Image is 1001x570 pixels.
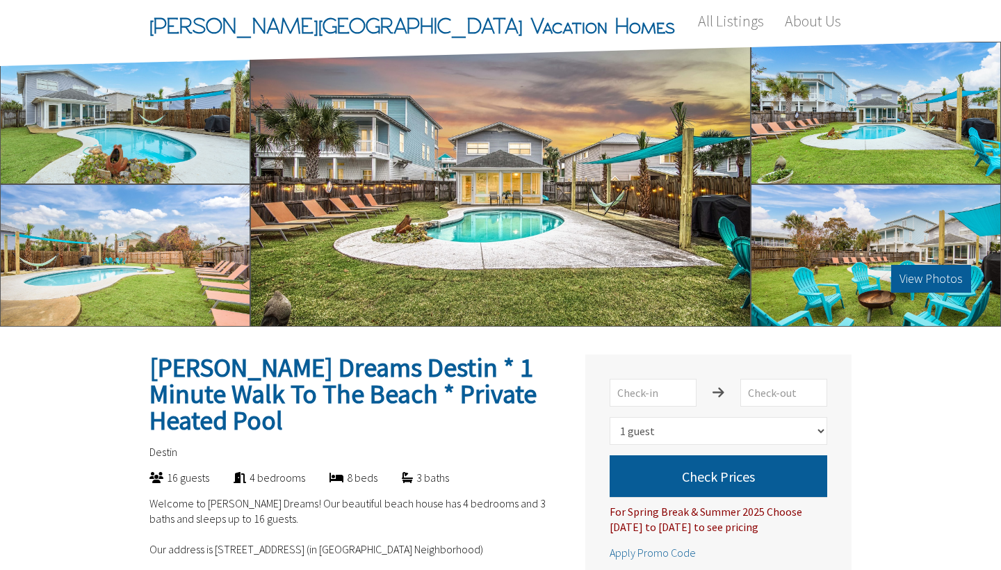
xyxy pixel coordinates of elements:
[377,470,449,485] div: 3 baths
[610,455,827,497] button: Check Prices
[149,355,561,434] h2: [PERSON_NAME] Dreams Destin * 1 Minute Walk To The Beach * Private Heated Pool
[891,265,971,293] button: View Photos
[149,445,177,459] span: Destin
[610,546,696,560] span: Apply Promo Code
[149,5,675,47] span: [PERSON_NAME][GEOGRAPHIC_DATA] Vacation Homes
[610,497,827,535] div: For Spring Break & Summer 2025 Choose [DATE] to [DATE] to see pricing
[125,470,209,485] div: 16 guests
[305,470,377,485] div: 8 beds
[209,470,305,485] div: 4 bedrooms
[740,379,827,407] input: Check-out
[610,379,697,407] input: Check-in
